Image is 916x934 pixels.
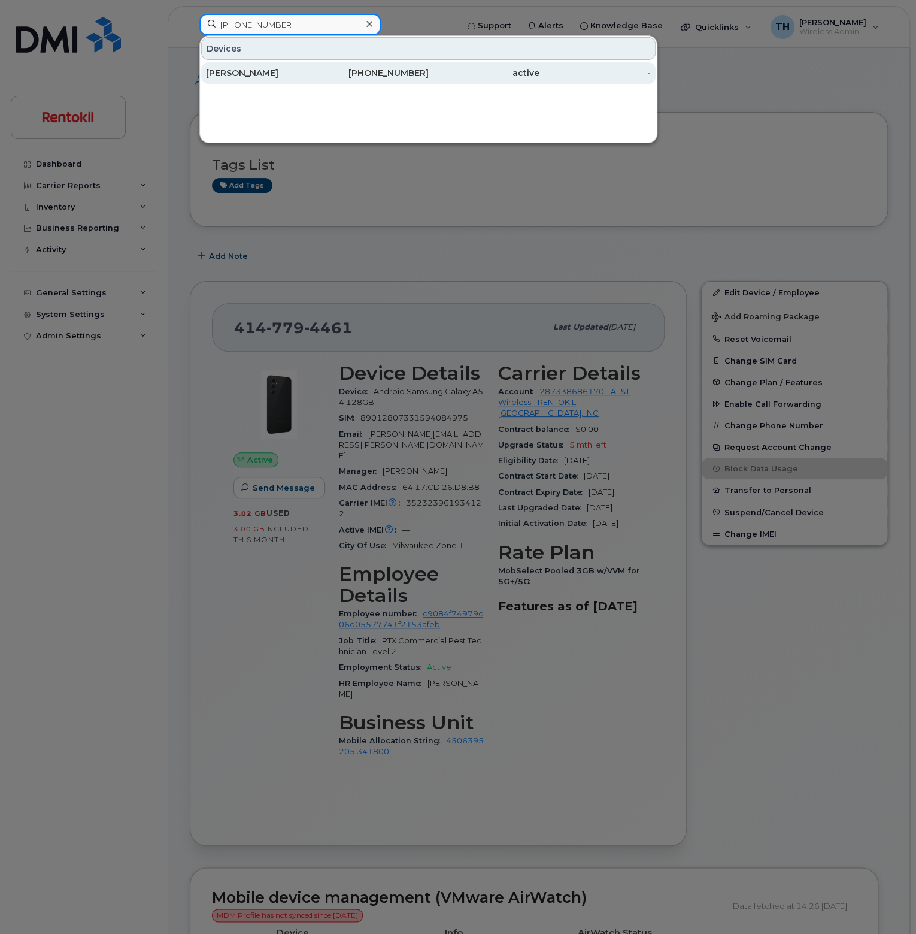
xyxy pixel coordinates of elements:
[864,882,907,925] iframe: Messenger Launcher
[429,67,540,79] div: active
[201,37,656,60] div: Devices
[539,67,651,79] div: -
[206,67,317,79] div: [PERSON_NAME]
[317,67,429,79] div: [PHONE_NUMBER]
[201,62,656,84] a: [PERSON_NAME][PHONE_NUMBER]active-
